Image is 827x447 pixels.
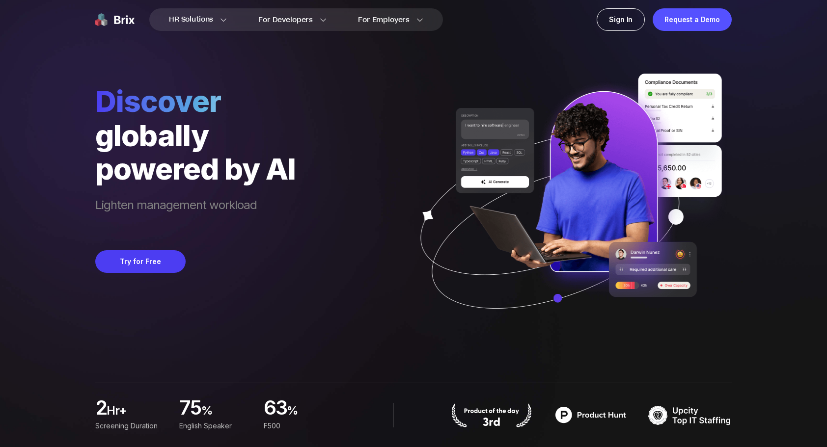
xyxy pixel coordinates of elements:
[549,403,633,427] img: product hunt badge
[95,399,107,419] span: 2
[450,403,533,427] img: product hunt badge
[95,83,296,119] span: Discover
[358,15,410,25] span: For Employers
[179,421,251,431] div: English Speaker
[264,421,336,431] div: F500
[95,250,186,273] button: Try for Free
[179,399,201,419] span: 75
[264,399,287,419] span: 63
[258,15,313,25] span: For Developers
[95,152,296,185] div: powered by AI
[169,12,213,27] span: HR Solutions
[95,119,296,152] div: globally
[95,197,296,231] span: Lighten management workload
[648,403,732,427] img: TOP IT STAFFING
[287,403,336,422] span: %
[95,421,167,431] div: Screening duration
[403,74,732,338] img: ai generate
[107,403,167,422] span: hr+
[597,8,645,31] a: Sign In
[653,8,732,31] a: Request a Demo
[201,403,252,422] span: %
